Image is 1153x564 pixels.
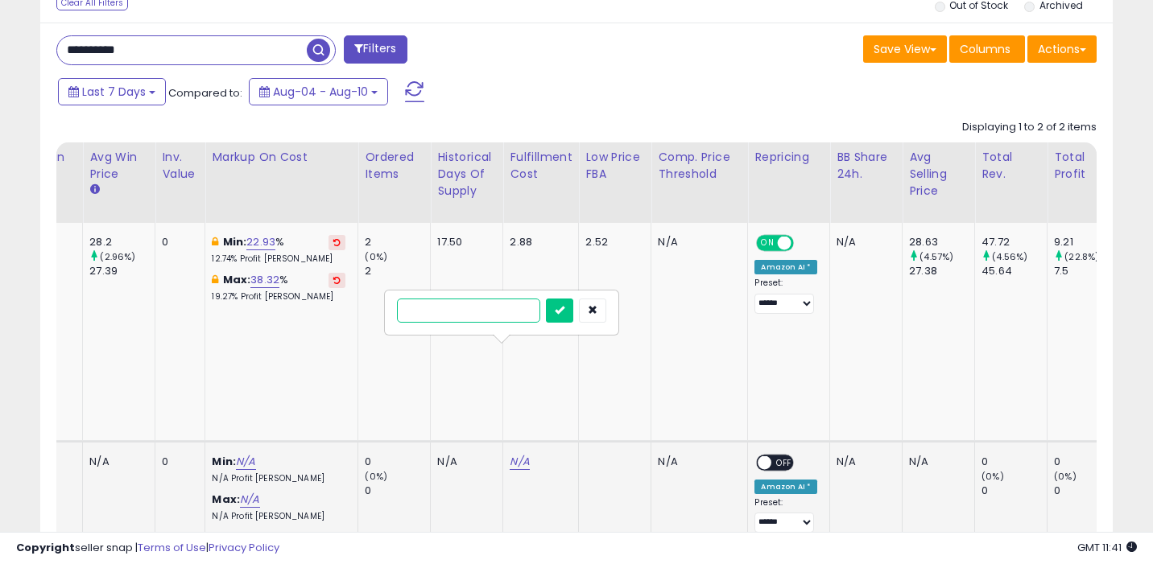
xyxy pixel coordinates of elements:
a: N/A [236,454,255,470]
span: Columns [960,41,1010,57]
div: 0 [365,455,430,469]
div: Avg Selling Price [909,149,968,200]
span: OFF [791,237,817,250]
strong: Copyright [16,540,75,555]
p: N/A Profit [PERSON_NAME] [212,473,345,484]
div: 0 [365,484,430,498]
div: Total Rev. [981,149,1040,183]
button: Columns [949,35,1025,63]
small: (2.96%) [100,250,135,263]
a: N/A [510,454,529,470]
div: Comp. Price Threshold [658,149,741,183]
a: Privacy Policy [209,540,279,555]
div: Ordered Items [365,149,424,183]
div: 28.63 [909,235,974,249]
div: Inv. value [162,149,198,183]
div: Avg Win Price [89,149,148,183]
span: 2025-08-18 11:41 GMT [1077,540,1137,555]
div: N/A [837,455,890,469]
p: 19.27% Profit [PERSON_NAME] [212,291,345,303]
div: Low Price FBA [585,149,644,183]
div: N/A [89,455,143,469]
b: Max: [212,492,240,507]
a: 38.32 [250,272,279,288]
div: 47.72 [981,235,1047,249]
div: Displaying 1 to 2 of 2 items [962,120,1097,135]
b: Max: [223,272,251,287]
small: (4.56%) [992,250,1027,263]
div: N/A [837,235,890,249]
div: Markup on Cost [212,149,351,166]
small: (0%) [981,470,1004,483]
div: 0 [1054,455,1119,469]
div: Amazon AI * [754,260,817,274]
a: 22.93 [246,234,275,250]
div: Repricing [754,149,823,166]
div: Fulfillment Cost [510,149,572,183]
small: (4.57%) [920,250,953,263]
div: 0 [981,455,1047,469]
div: % [212,273,345,303]
div: 2 [365,235,430,249]
b: Min: [223,234,247,249]
div: Amazon AI * [754,480,817,494]
small: (22.8%) [1064,250,1099,263]
div: Avg Win Price 24h. [17,149,76,200]
div: 9.21 [1054,235,1119,249]
div: 7.5 [1054,264,1119,278]
button: Save View [863,35,947,63]
span: Compared to: [168,85,242,101]
small: (0%) [1054,470,1077,483]
div: 28.2 [89,235,155,249]
div: 2.88 [510,235,566,249]
div: % [212,235,345,265]
div: 17.50 [437,235,490,249]
button: Aug-04 - Aug-10 [249,78,388,105]
div: 0 [1054,484,1119,498]
div: 0 [162,235,192,249]
div: Total Profit [1054,149,1113,183]
div: BB Share 24h. [837,149,895,183]
p: N/A Profit [PERSON_NAME] [212,511,345,522]
div: N/A [658,455,735,469]
th: The percentage added to the cost of goods (COGS) that forms the calculator for Min & Max prices. [205,142,358,223]
div: Historical Days Of Supply [437,149,496,200]
div: N/A [658,235,735,249]
b: Min: [212,454,236,469]
span: OFF [772,455,798,469]
div: N/A [437,455,490,469]
button: Filters [344,35,407,64]
div: N/A [909,455,962,469]
div: Preset: [754,497,817,533]
div: 27.38 [909,264,974,278]
small: (0%) [365,250,387,263]
small: Avg Win Price. [89,183,99,197]
small: (0%) [365,470,387,483]
span: Aug-04 - Aug-10 [273,84,368,100]
div: 0 [162,455,192,469]
div: seller snap | | [16,541,279,556]
span: ON [758,237,779,250]
div: 0 [981,484,1047,498]
span: Last 7 Days [82,84,146,100]
a: Terms of Use [138,540,206,555]
div: 2 [365,264,430,278]
div: Preset: [754,278,817,314]
button: Last 7 Days [58,78,166,105]
div: 2.52 [585,235,638,249]
div: 45.64 [981,264,1047,278]
button: Actions [1027,35,1097,63]
div: 27.39 [89,264,155,278]
p: 12.74% Profit [PERSON_NAME] [212,253,345,265]
a: N/A [240,492,259,508]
